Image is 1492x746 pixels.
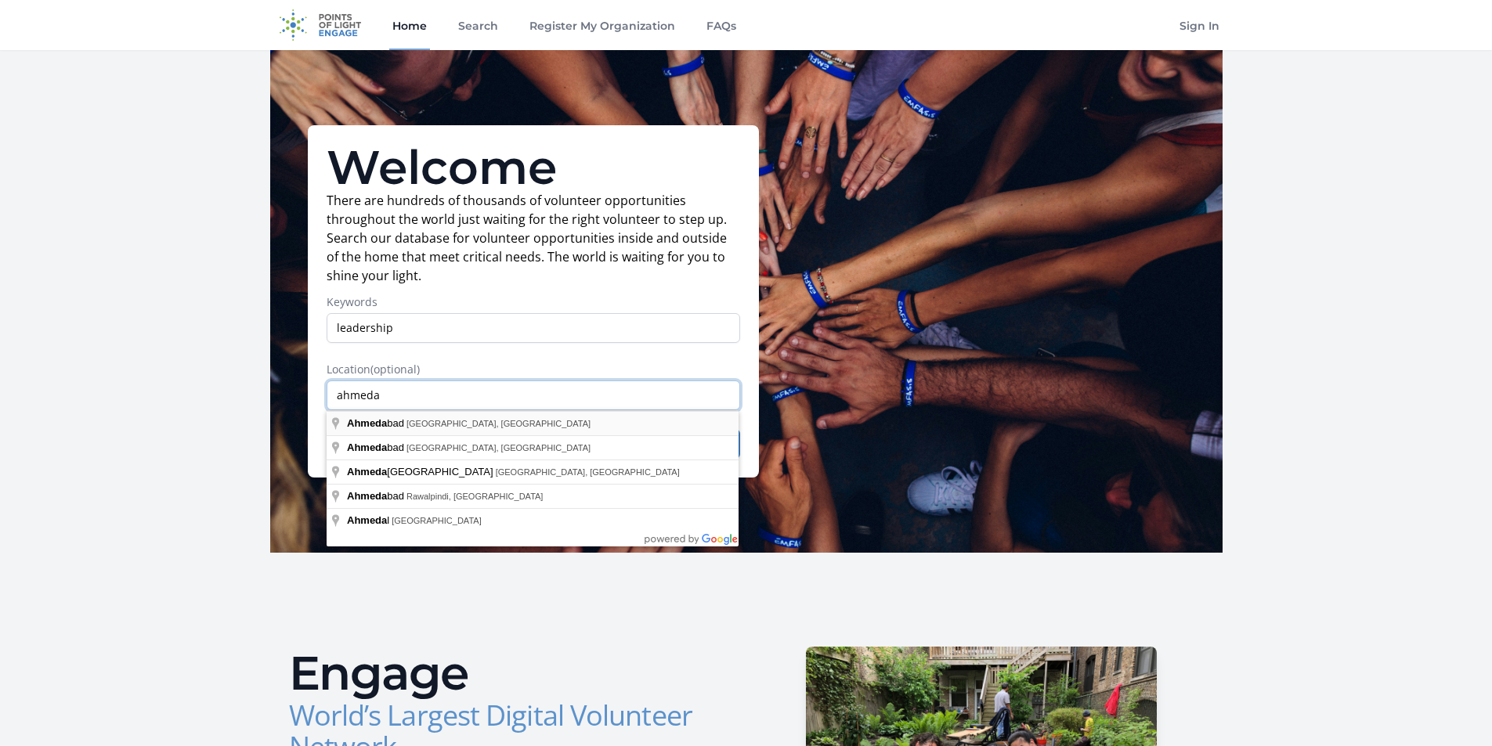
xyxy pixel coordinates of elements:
[347,490,406,502] span: bad
[327,294,740,310] label: Keywords
[327,191,740,285] p: There are hundreds of thousands of volunteer opportunities throughout the world just waiting for ...
[347,466,496,478] span: [GEOGRAPHIC_DATA]
[347,441,387,453] span: Ahmeda
[289,650,734,697] h2: Engage
[347,417,387,429] span: Ahmeda
[392,516,482,525] span: [GEOGRAPHIC_DATA]
[496,467,680,477] span: [GEOGRAPHIC_DATA], [GEOGRAPHIC_DATA]
[347,514,392,526] span: l
[327,362,740,377] label: Location
[406,419,591,428] span: [GEOGRAPHIC_DATA], [GEOGRAPHIC_DATA]
[347,441,406,453] span: bad
[406,492,543,501] span: Rawalpindi, [GEOGRAPHIC_DATA]
[347,417,406,429] span: bad
[327,380,740,410] input: Enter a location
[370,362,420,377] span: (optional)
[347,514,387,526] span: Ahmeda
[406,443,591,452] span: [GEOGRAPHIC_DATA], [GEOGRAPHIC_DATA]
[347,466,387,478] span: Ahmeda
[347,490,387,502] span: Ahmeda
[327,144,740,191] h1: Welcome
